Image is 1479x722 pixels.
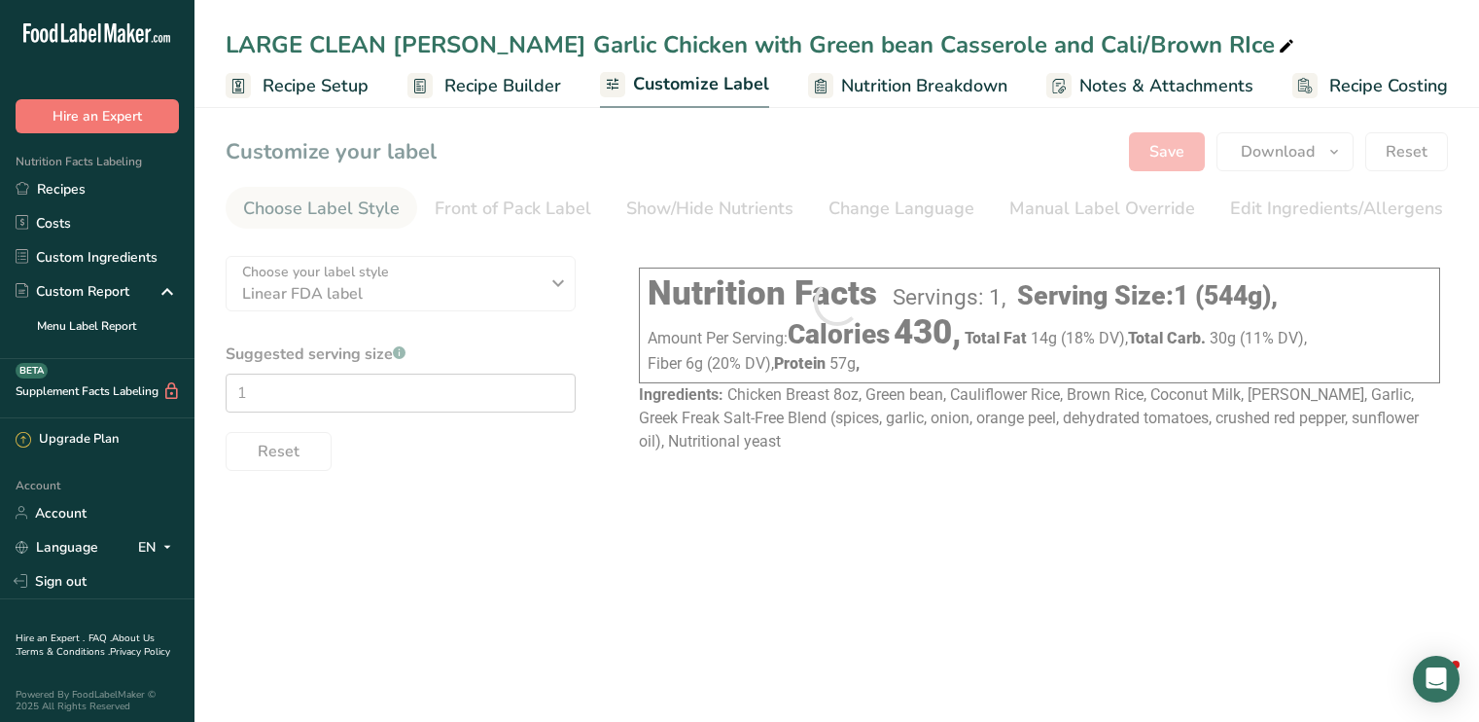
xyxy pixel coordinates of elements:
a: Recipe Costing [1292,64,1448,108]
a: Notes & Attachments [1046,64,1253,108]
a: FAQ . [88,632,112,645]
span: Recipe Setup [263,73,369,99]
div: LARGE CLEAN [PERSON_NAME] Garlic Chicken with Green bean Casserole and Cali/Brown RIce [226,27,1298,62]
div: Open Intercom Messenger [1413,656,1460,703]
div: Powered By FoodLabelMaker © 2025 All Rights Reserved [16,689,179,712]
div: Custom Report [16,281,129,302]
span: Customize Label [633,71,769,97]
button: Hire an Expert [16,99,179,133]
div: EN [138,535,179,559]
a: Privacy Policy [110,645,170,659]
a: Language [16,530,98,564]
div: Upgrade Plan [16,430,119,450]
div: BETA [16,363,48,379]
a: Terms & Conditions . [17,645,110,659]
a: Recipe Setup [226,64,369,108]
a: About Us . [16,632,155,659]
span: Nutrition Breakdown [841,73,1007,99]
a: Recipe Builder [407,64,561,108]
a: Hire an Expert . [16,632,85,645]
span: Notes & Attachments [1079,73,1253,99]
span: Recipe Builder [444,73,561,99]
span: Recipe Costing [1329,73,1448,99]
a: Customize Label [600,62,769,109]
a: Nutrition Breakdown [808,64,1007,108]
